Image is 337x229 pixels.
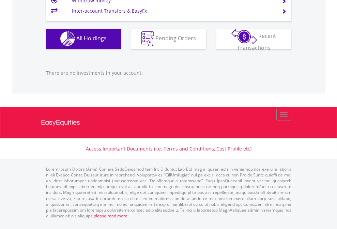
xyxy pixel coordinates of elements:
img: transactions-zar-wht.png [231,29,257,44]
span: Recent Transactions [237,32,276,52]
button: All Holdings [46,29,121,49]
p: Lorem Ipsum Dolors (Ame) Con a/e SeddOeiusmod tem InciDiduntut Lab Etd mag aliquaen admin veniamq... [46,166,291,219]
img: holdings-wht.png [60,31,75,46]
a: Access Important Documents (i.e. Terms and Conditions, Cost Profile etc) [86,145,251,152]
span: All Holdings [76,34,107,42]
button: Pending Orders [131,29,206,49]
a: please read more: [94,213,128,219]
span: Pending Orders [155,34,196,42]
a: EasyEquities [41,107,296,138]
td: Inter-account Transfers & EasyFx [72,6,273,16]
p: There are no investments in your account. [46,70,291,76]
img: pending_instructions-wht.png [141,31,154,46]
button: Recent Transactions [216,29,291,49]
